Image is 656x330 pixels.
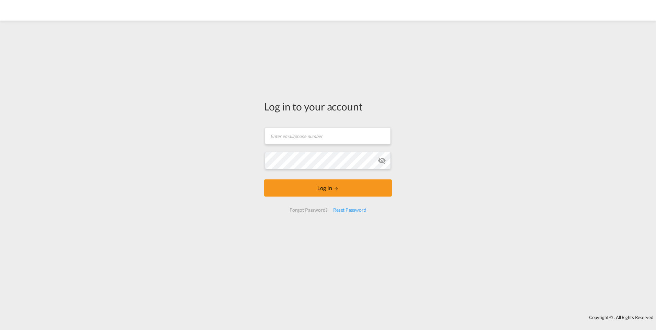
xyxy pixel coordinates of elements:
button: LOGIN [264,179,392,197]
div: Log in to your account [264,99,392,114]
input: Enter email/phone number [265,127,391,144]
md-icon: icon-eye-off [378,156,386,165]
div: Forgot Password? [287,204,330,216]
div: Reset Password [330,204,369,216]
